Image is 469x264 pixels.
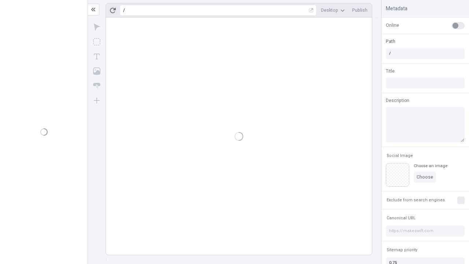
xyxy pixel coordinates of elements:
[385,246,419,254] button: Sitemap priority
[386,38,395,45] span: Path
[387,247,417,253] span: Sitemap priority
[417,174,433,180] span: Choose
[90,65,103,78] button: Image
[385,151,414,160] button: Social Image
[386,225,465,236] input: https://makeswift.com
[414,172,436,183] button: Choose
[385,196,446,205] button: Exclude from search engines
[318,5,348,16] button: Desktop
[123,7,125,13] div: /
[90,35,103,48] button: Box
[352,7,368,13] span: Publish
[385,214,417,223] button: Canonical URL
[386,68,395,74] span: Title
[321,7,338,13] span: Desktop
[387,197,445,203] span: Exclude from search engines
[414,163,447,169] div: Choose an image
[387,215,416,221] span: Canonical URL
[386,22,399,29] span: Online
[386,97,409,104] span: Description
[90,79,103,92] button: Button
[90,50,103,63] button: Text
[349,5,370,16] button: Publish
[387,153,413,158] span: Social Image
